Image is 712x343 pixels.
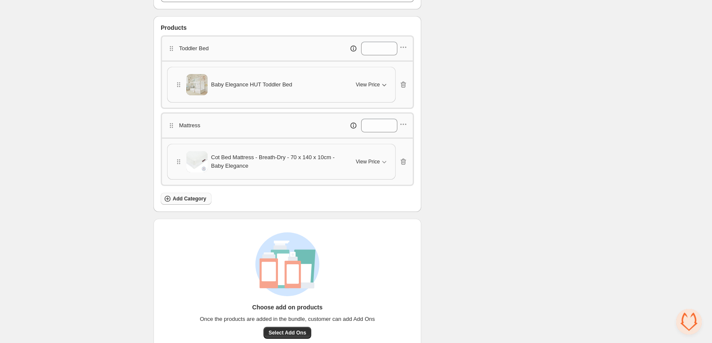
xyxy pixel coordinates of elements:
[211,80,292,89] span: Baby Elegance HUT Toddler Bed
[356,81,380,88] span: View Price
[173,195,206,202] span: Add Category
[179,121,200,130] p: Mattress
[186,151,208,172] img: Cot Bed Mattress - Breath-Dry - 70 x 140 x 10cm - Baby Elegance
[161,23,187,32] span: Products
[200,315,375,323] span: Once the products are added in the bundle, customer can add Add Ons
[676,309,702,334] div: Open chat
[263,327,311,339] button: Select Add Ons
[252,303,323,312] h3: Choose add on products
[186,74,208,95] img: Baby Elegance HUT Toddler Bed
[356,158,380,165] span: View Price
[161,193,211,205] button: Add Category
[269,329,306,336] span: Select Add Ons
[351,155,394,169] button: View Price
[211,153,346,170] span: Cot Bed Mattress - Breath-Dry - 70 x 140 x 10cm - Baby Elegance
[351,78,394,91] button: View Price
[179,44,208,53] p: Toddler Bed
